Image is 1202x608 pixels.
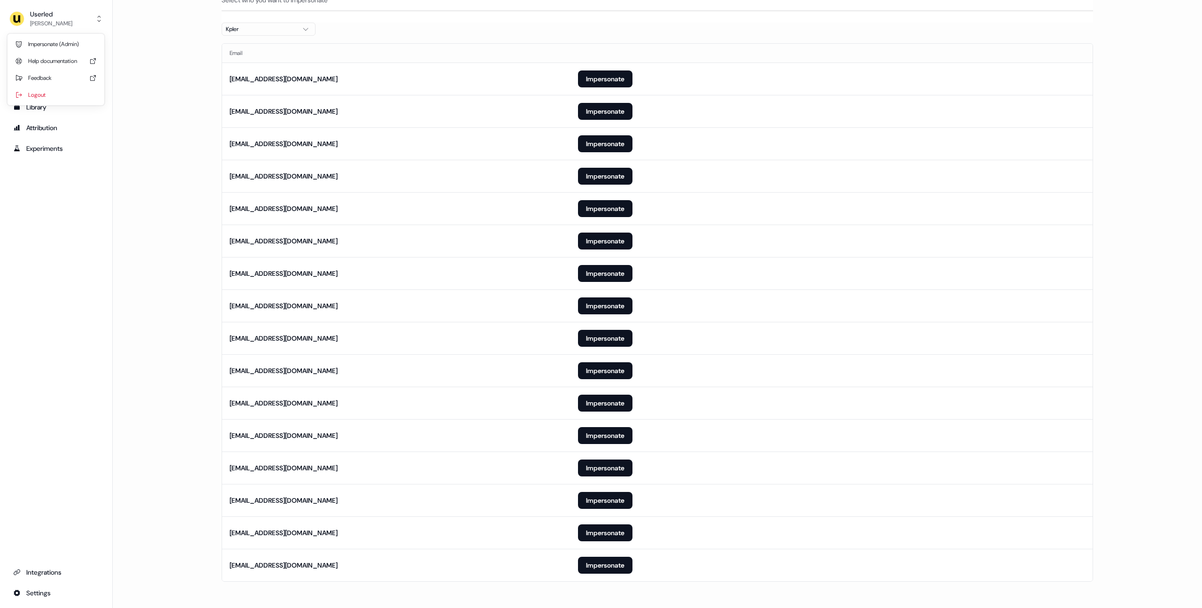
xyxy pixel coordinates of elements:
[11,70,100,86] div: Feedback
[30,9,72,19] div: Userled
[11,86,100,103] div: Logout
[8,34,104,105] div: Userled[PERSON_NAME]
[8,8,105,30] button: Userled[PERSON_NAME]
[11,53,100,70] div: Help documentation
[30,19,72,28] div: [PERSON_NAME]
[11,36,100,53] div: Impersonate (Admin)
